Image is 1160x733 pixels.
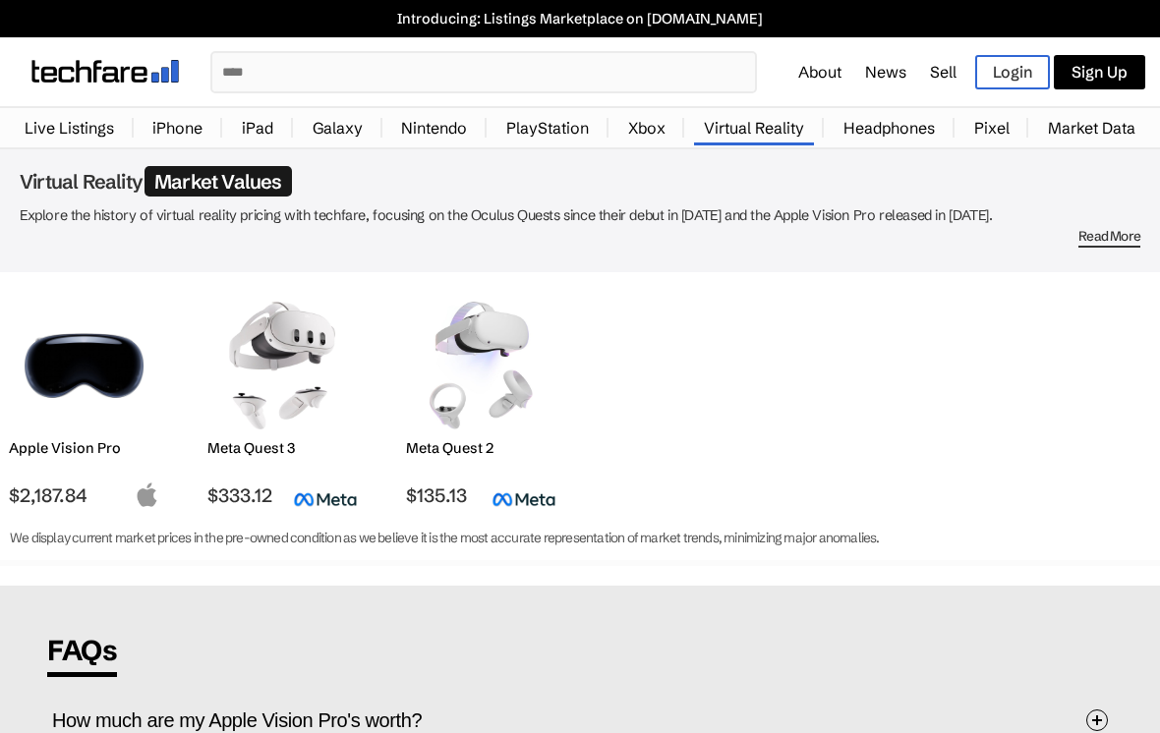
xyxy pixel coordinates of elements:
[834,108,945,147] a: Headphones
[496,108,599,147] a: PlayStation
[1038,108,1145,147] a: Market Data
[10,527,1150,550] p: We display current market prices in the pre-owned condition as we believe it is the most accurate...
[20,228,1140,245] div: Read More
[421,302,542,429] img: Quest 2
[406,483,556,507] span: $135.13
[492,491,555,507] img: meta-logo
[865,62,906,82] a: News
[31,60,179,83] img: techfare logo
[20,203,1140,228] p: Explore the history of virtual reality pricing with techfare, focusing on the Oculus Quests since...
[143,108,212,147] a: iPhone
[15,108,124,147] a: Live Listings
[232,108,283,147] a: iPad
[1054,55,1145,89] a: Sign Up
[9,483,159,507] span: $2,187.84
[930,62,957,82] a: Sell
[1078,228,1140,248] span: Read More
[207,483,358,507] span: $333.12
[303,108,373,147] a: Galaxy
[406,439,556,457] h2: Meta Quest 2
[47,633,117,677] span: FAQs
[964,108,1019,147] a: Pixel
[207,439,358,457] h2: Meta Quest 3
[135,482,159,507] img: apple-logo
[24,302,145,429] img: Vision Pro
[293,491,357,507] img: meta-logo
[397,292,564,507] a: Quest 2 Meta Quest 2 $135.13 meta-logo
[222,302,343,429] img: Quest 3
[618,108,675,147] a: Xbox
[798,62,841,82] a: About
[20,169,1140,194] h1: Virtual Reality
[145,166,292,197] span: Market Values
[694,108,814,147] a: Virtual Reality
[10,10,1150,28] a: Introducing: Listings Marketplace on [DOMAIN_NAME]
[9,439,159,457] h2: Apple Vision Pro
[199,292,366,507] a: Quest 3 Meta Quest 3 $333.12 meta-logo
[391,108,477,147] a: Nintendo
[975,55,1050,89] a: Login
